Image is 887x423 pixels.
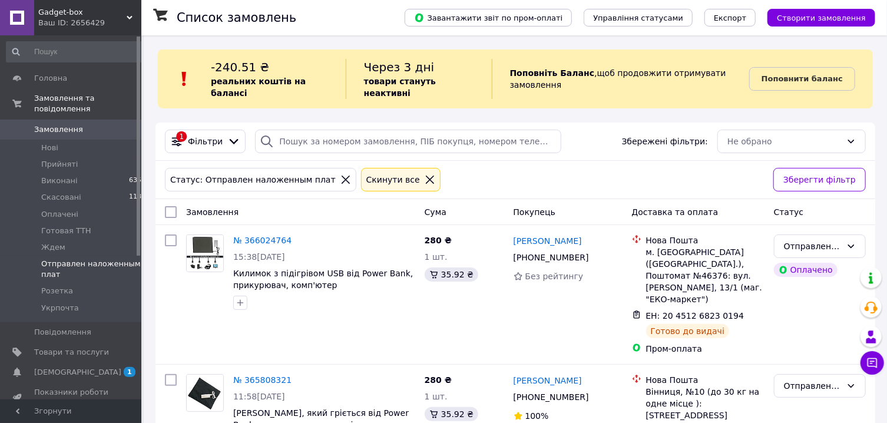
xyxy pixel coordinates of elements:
[187,235,223,272] img: Фото товару
[425,207,446,217] span: Cума
[41,176,78,186] span: Виконані
[211,60,269,74] span: -240.51 ₴
[756,12,875,22] a: Створити замовлення
[646,246,764,305] div: м. [GEOGRAPHIC_DATA] ([GEOGRAPHIC_DATA].), Поштомат №46376: вул. [PERSON_NAME], 13/1 (маг. "ЕКО-м...
[34,73,67,84] span: Головна
[525,272,584,281] span: Без рейтингу
[41,143,58,153] span: Нові
[767,9,875,27] button: Створити замовлення
[41,259,141,280] span: Отправлен наложенным плат
[727,135,842,148] div: Не обрано
[168,173,338,186] div: Статус: Отправлен наложенным плат
[646,374,764,386] div: Нова Пошта
[514,253,589,262] span: [PHONE_NUMBER]
[255,130,561,153] input: Пошук за номером замовлення, ПІБ покупця, номером телефону, Email, номером накладної
[632,207,719,217] span: Доставка та оплата
[514,392,589,402] span: [PHONE_NUMBER]
[425,392,448,401] span: 1 шт.
[425,236,452,245] span: 280 ₴
[762,74,843,83] b: Поповнити баланс
[38,18,141,28] div: Ваш ID: 2656429
[34,327,91,338] span: Повідомлення
[364,173,422,186] div: Cкинути все
[186,234,224,272] a: Фото товару
[41,209,78,220] span: Оплачені
[425,252,448,262] span: 1 шт.
[6,41,147,62] input: Пошук
[704,9,756,27] button: Експорт
[187,375,223,411] img: Фото товару
[860,351,884,375] button: Чат з покупцем
[774,263,838,277] div: Оплачено
[176,70,193,88] img: :exclamation:
[525,411,549,421] span: 100%
[646,311,744,320] span: ЕН: 20 4512 6823 0194
[41,226,91,236] span: Готовая ТТН
[777,14,866,22] span: Створити замовлення
[41,242,65,253] span: Ждем
[514,375,582,386] a: [PERSON_NAME]
[593,14,683,22] span: Управління статусами
[177,11,296,25] h1: Список замовлень
[425,267,478,282] div: 35.92 ₴
[34,387,109,408] span: Показники роботи компанії
[584,9,693,27] button: Управління статусами
[646,386,764,421] div: Вінниця, №10 (до 30 кг на одне місце ): [STREET_ADDRESS]
[364,60,435,74] span: Через 3 дні
[425,407,478,421] div: 35.92 ₴
[646,324,730,338] div: Готово до видачі
[34,93,141,114] span: Замовлення та повідомлення
[784,240,842,253] div: Отправлен наложенным плат
[492,59,749,99] div: , щоб продовжити отримувати замовлення
[41,303,79,313] span: Укрпочта
[34,124,83,135] span: Замовлення
[510,68,595,78] b: Поповніть Баланс
[34,367,121,378] span: [DEMOGRAPHIC_DATA]
[749,67,855,91] a: Поповнити баланс
[425,375,452,385] span: 280 ₴
[38,7,127,18] span: Gadget-box
[188,136,223,147] span: Фільтри
[514,207,555,217] span: Покупець
[514,235,582,247] a: [PERSON_NAME]
[646,234,764,246] div: Нова Пошта
[784,379,842,392] div: Отправлен наложенным плат
[233,375,292,385] a: № 365808321
[646,343,764,355] div: Пром-оплата
[233,236,292,245] a: № 366024764
[186,207,239,217] span: Замовлення
[211,77,306,98] b: реальних коштів на балансі
[414,12,562,23] span: Завантажити звіт по пром-оплаті
[41,159,78,170] span: Прийняті
[186,374,224,412] a: Фото товару
[41,286,73,296] span: Розетка
[233,269,413,290] a: Килимок з підігрівом USB від Power Bank, прикурювач, комп'ютер
[774,207,804,217] span: Статус
[783,173,856,186] span: Зберегти фільтр
[124,367,135,377] span: 1
[129,176,145,186] span: 6351
[34,347,109,358] span: Товари та послуги
[714,14,747,22] span: Експорт
[405,9,572,27] button: Завантажити звіт по пром-оплаті
[41,192,81,203] span: Скасовані
[233,252,285,262] span: 15:38[DATE]
[622,136,708,147] span: Збережені фільтри:
[364,77,436,98] b: товари стануть неактивні
[129,192,145,203] span: 1186
[233,392,285,401] span: 11:58[DATE]
[773,168,866,191] button: Зберегти фільтр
